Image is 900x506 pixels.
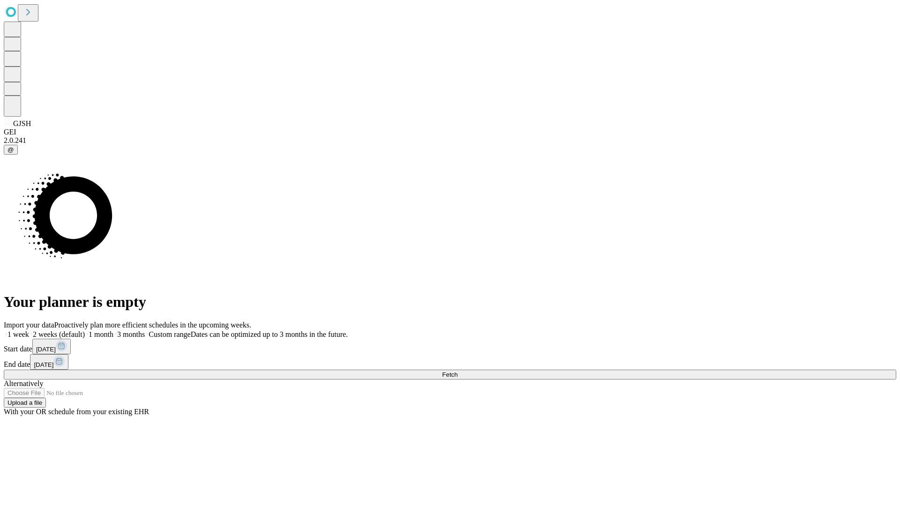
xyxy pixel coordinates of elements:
div: End date [4,354,896,370]
button: Upload a file [4,398,46,408]
div: Start date [4,339,896,354]
button: [DATE] [32,339,71,354]
span: Dates can be optimized up to 3 months in the future. [191,330,348,338]
span: Fetch [442,371,457,378]
span: GJSH [13,119,31,127]
div: 2.0.241 [4,136,896,145]
div: GEI [4,128,896,136]
span: 2 weeks (default) [33,330,85,338]
span: With your OR schedule from your existing EHR [4,408,149,416]
span: Import your data [4,321,54,329]
span: 1 week [7,330,29,338]
span: Custom range [149,330,190,338]
button: @ [4,145,18,155]
span: 3 months [117,330,145,338]
span: 1 month [89,330,113,338]
button: Fetch [4,370,896,379]
h1: Your planner is empty [4,293,896,311]
span: Proactively plan more efficient schedules in the upcoming weeks. [54,321,251,329]
span: [DATE] [36,346,56,353]
span: @ [7,146,14,153]
span: Alternatively [4,379,43,387]
button: [DATE] [30,354,68,370]
span: [DATE] [34,361,53,368]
